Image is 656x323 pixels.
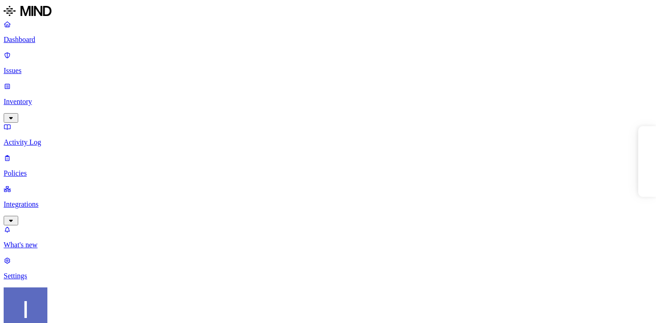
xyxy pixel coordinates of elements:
a: Settings [4,256,652,280]
a: Inventory [4,82,652,121]
p: Policies [4,169,652,177]
p: What's new [4,241,652,249]
p: Settings [4,272,652,280]
a: Dashboard [4,20,652,44]
a: What's new [4,225,652,249]
a: Activity Log [4,123,652,146]
p: Activity Log [4,138,652,146]
a: MIND [4,4,652,20]
p: Issues [4,67,652,75]
img: MIND [4,4,51,18]
p: Inventory [4,98,652,106]
a: Policies [4,154,652,177]
a: Issues [4,51,652,75]
a: Integrations [4,185,652,224]
p: Integrations [4,200,652,208]
p: Dashboard [4,36,652,44]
